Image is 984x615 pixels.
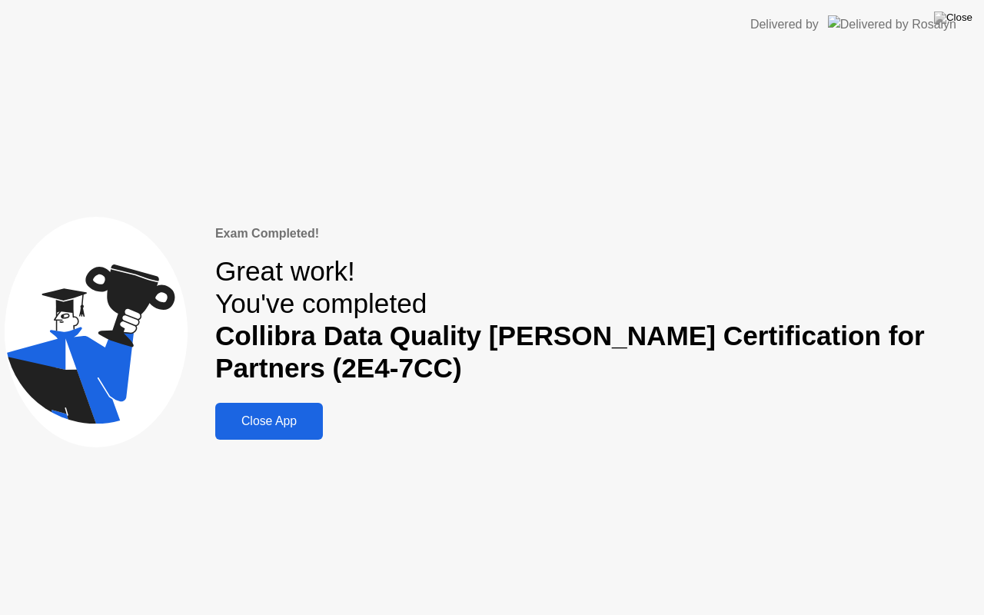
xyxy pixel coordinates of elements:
[934,12,972,24] img: Close
[828,15,956,33] img: Delivered by Rosalyn
[220,414,318,428] div: Close App
[215,321,925,383] b: Collibra Data Quality [PERSON_NAME] Certification for Partners (2E4-7CC)
[215,224,979,243] div: Exam Completed!
[215,403,323,440] button: Close App
[750,15,819,34] div: Delivered by
[215,255,979,385] div: Great work! You've completed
